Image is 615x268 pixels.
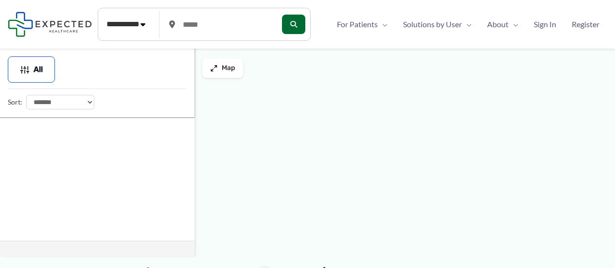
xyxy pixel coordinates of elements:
span: For Patients [337,17,378,32]
span: Register [572,17,599,32]
a: Register [564,17,607,32]
a: Sign In [526,17,564,32]
span: Menu Toggle [378,17,387,32]
a: For PatientsMenu Toggle [329,17,395,32]
button: All [8,56,55,83]
button: Map [202,58,243,78]
span: Map [222,64,235,72]
span: About [487,17,509,32]
img: Filter [20,65,30,74]
img: Maximize [210,64,218,72]
span: Menu Toggle [462,17,472,32]
span: Sign In [534,17,556,32]
a: Solutions by UserMenu Toggle [395,17,479,32]
span: Menu Toggle [509,17,518,32]
a: AboutMenu Toggle [479,17,526,32]
span: All [34,66,43,73]
span: Solutions by User [403,17,462,32]
label: Sort: [8,96,22,108]
img: Expected Healthcare Logo - side, dark font, small [8,12,92,36]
